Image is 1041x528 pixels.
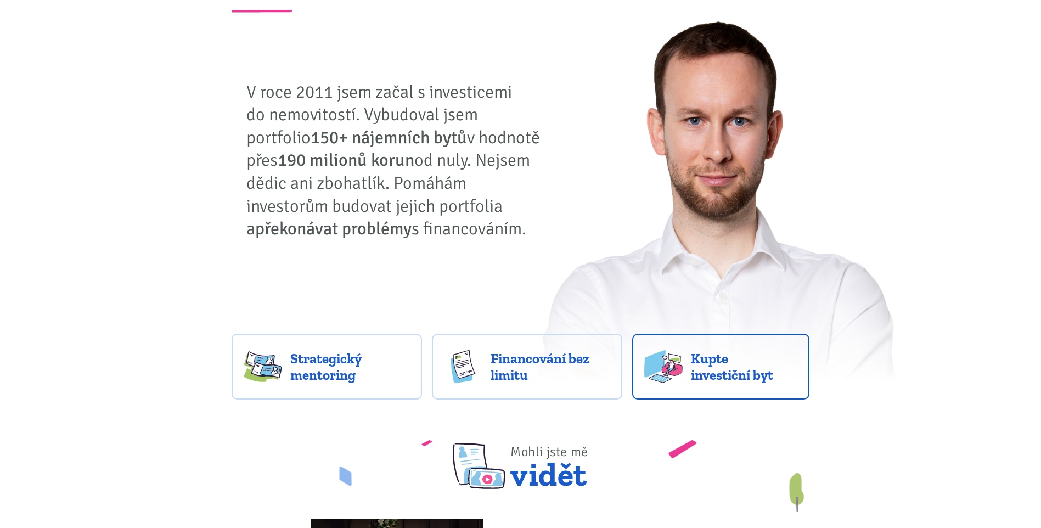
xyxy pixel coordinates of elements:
img: flats [644,350,683,383]
span: Kupte investiční byt [691,350,797,383]
strong: 150+ nájemních bytů [311,127,467,148]
span: Financování bez limitu [491,350,610,383]
p: V roce 2011 jsem začal s investicemi do nemovitostí. Vybudoval jsem portfolio v hodnotě přes od n... [246,81,548,240]
a: Financování bez limitu [432,334,622,400]
span: vidět [510,430,588,489]
a: Strategický mentoring [232,334,422,400]
strong: překonávat problémy [255,218,412,239]
a: Kupte investiční byt [632,334,809,400]
img: finance [444,350,482,383]
span: Strategický mentoring [290,350,410,383]
strong: 190 milionů korun [278,149,414,171]
span: Mohli jste mě [510,443,588,460]
img: strategy [244,350,282,383]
